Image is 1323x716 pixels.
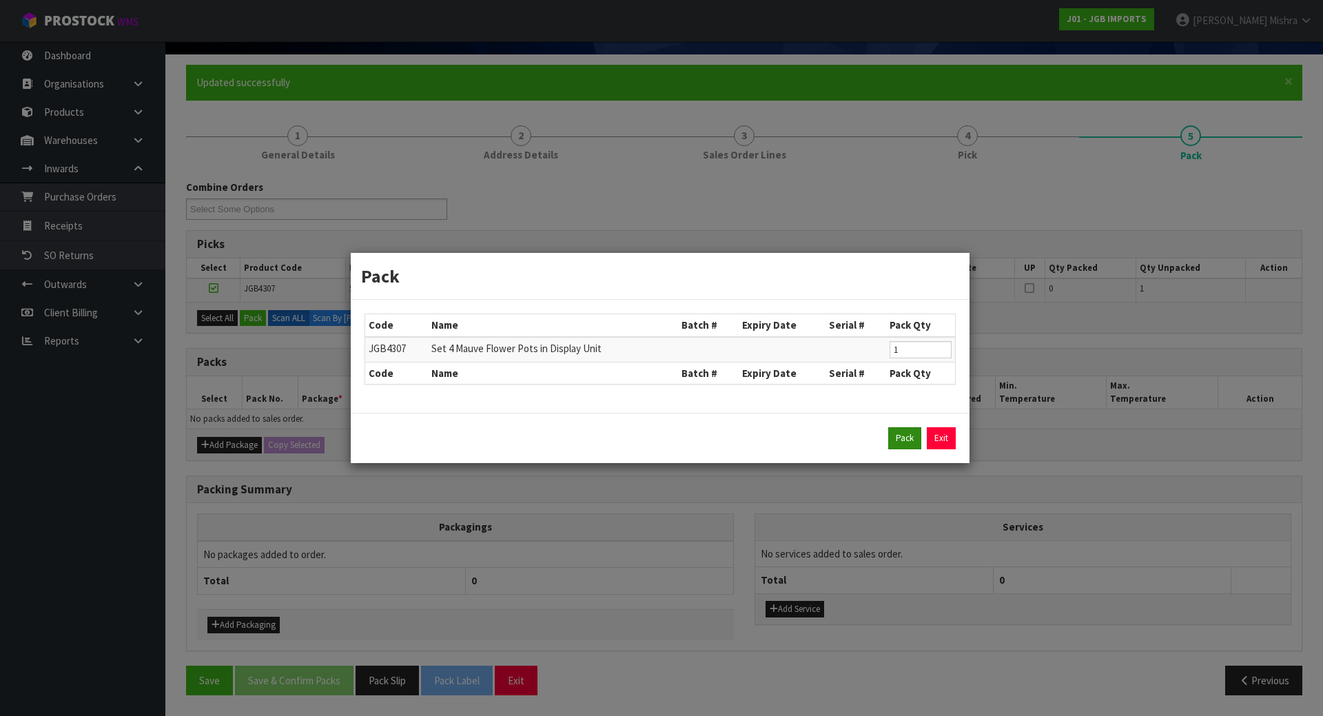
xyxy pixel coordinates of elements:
th: Code [365,362,428,384]
th: Name [428,314,679,336]
span: Set 4 Mauve Flower Pots in Display Unit [431,342,602,355]
th: Expiry Date [739,314,825,336]
button: Pack [888,427,921,449]
th: Code [365,314,428,336]
th: Name [428,362,679,384]
th: Batch # [678,314,739,336]
th: Serial # [825,362,886,384]
span: JGB4307 [369,342,406,355]
th: Pack Qty [886,362,955,384]
a: Exit [927,427,956,449]
th: Serial # [825,314,886,336]
th: Batch # [678,362,739,384]
th: Expiry Date [739,362,825,384]
h3: Pack [361,263,959,289]
th: Pack Qty [886,314,955,336]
